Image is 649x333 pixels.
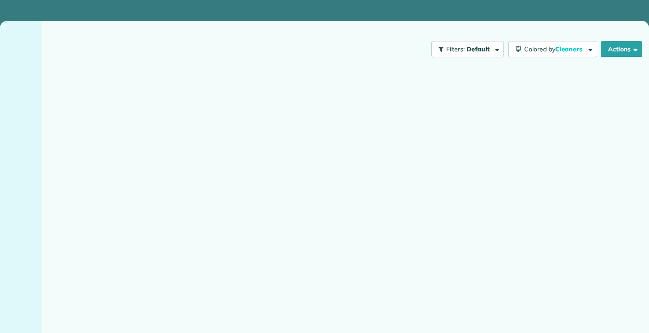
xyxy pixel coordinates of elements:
[427,41,504,57] a: Filters: Default
[601,41,642,57] button: Actions
[524,45,585,53] span: Colored by
[446,45,465,53] span: Filters:
[508,41,597,57] button: Colored byCleaners
[466,45,490,53] span: Default
[555,45,584,53] span: Cleaners
[431,41,504,57] button: Filters: Default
